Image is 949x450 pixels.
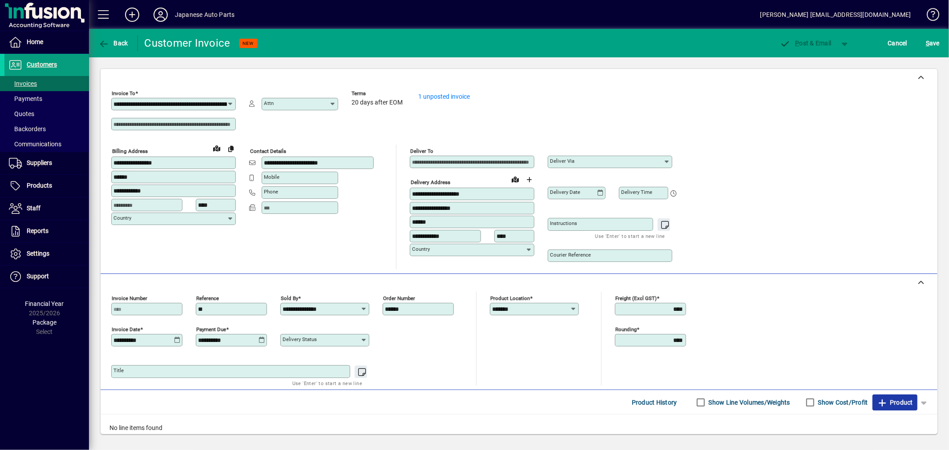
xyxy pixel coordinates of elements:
button: Add [118,7,146,23]
label: Show Line Volumes/Weights [707,398,790,407]
a: Invoices [4,76,89,91]
span: Product [877,395,913,410]
span: Cancel [888,36,908,50]
div: [PERSON_NAME] [EMAIL_ADDRESS][DOMAIN_NAME] [760,8,911,22]
mat-label: Invoice To [112,90,135,96]
a: Support [4,265,89,288]
mat-label: Instructions [550,220,577,226]
a: Communications [4,137,89,152]
mat-label: Payment due [196,326,226,333]
mat-label: Courier Reference [550,252,591,258]
span: Settings [27,250,49,257]
a: Quotes [4,106,89,121]
button: Back [96,35,130,51]
span: 20 days after EOM [351,99,403,106]
mat-label: Invoice number [112,295,147,301]
span: Financial Year [25,300,64,307]
span: Package [32,319,57,326]
a: Products [4,175,89,197]
a: Suppliers [4,152,89,174]
mat-label: Product location [490,295,530,301]
mat-label: Deliver via [550,158,574,164]
div: No line items found [101,414,937,442]
div: Customer Invoice [145,36,230,50]
span: Staff [27,205,40,212]
span: Reports [27,227,48,234]
mat-label: Reference [196,295,219,301]
mat-label: Rounding [615,326,637,333]
label: Show Cost/Profit [816,398,868,407]
span: ave [926,36,940,50]
a: Knowledge Base [920,2,938,31]
button: Profile [146,7,175,23]
a: Home [4,31,89,53]
app-page-header-button: Back [89,35,138,51]
span: P [796,40,800,47]
span: Product History [632,395,677,410]
button: Cancel [886,35,910,51]
span: S [926,40,929,47]
mat-label: Delivery status [283,336,317,342]
mat-label: Freight (excl GST) [615,295,657,301]
a: Settings [4,243,89,265]
span: Quotes [9,110,34,117]
mat-label: Delivery time [621,189,652,195]
button: Choose address [522,173,537,187]
span: NEW [243,40,254,46]
span: Payments [9,95,42,102]
mat-hint: Use 'Enter' to start a new line [595,231,665,241]
mat-label: Country [113,215,131,221]
span: Backorders [9,125,46,133]
mat-label: Phone [264,189,278,195]
mat-label: Delivery date [550,189,580,195]
span: Home [27,38,43,45]
mat-label: Deliver To [410,148,433,154]
a: Backorders [4,121,89,137]
button: Copy to Delivery address [224,141,238,156]
span: Customers [27,61,57,68]
button: Product [872,394,917,410]
button: Save [924,35,942,51]
button: Product History [628,394,681,410]
mat-label: Country [412,246,430,252]
span: Support [27,273,49,280]
span: Invoices [9,80,37,87]
a: Payments [4,91,89,106]
span: Communications [9,141,61,148]
button: Post & Email [775,35,836,51]
a: View on map [210,141,224,155]
mat-hint: Use 'Enter' to start a new line [292,378,362,388]
mat-label: Title [113,367,124,374]
a: Reports [4,220,89,242]
mat-label: Invoice date [112,326,140,333]
mat-label: Mobile [264,174,279,180]
mat-label: Attn [264,100,274,106]
span: Back [98,40,128,47]
span: Terms [351,91,405,96]
span: Suppliers [27,159,52,166]
div: Japanese Auto Parts [175,8,234,22]
a: Staff [4,197,89,220]
span: Products [27,182,52,189]
span: ost & Email [780,40,832,47]
mat-label: Sold by [281,295,298,301]
mat-label: Order number [383,295,415,301]
a: 1 unposted invoice [418,93,470,100]
a: View on map [508,172,522,186]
